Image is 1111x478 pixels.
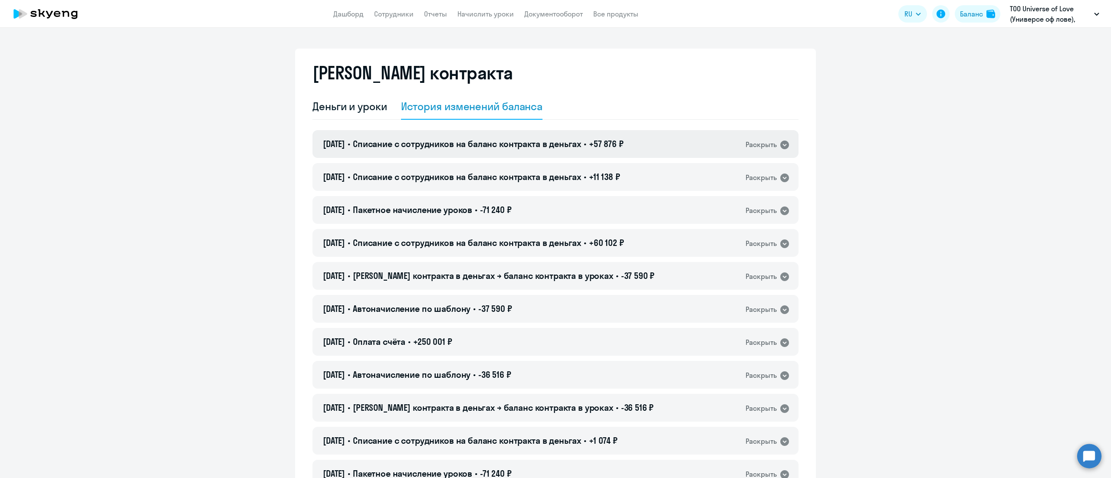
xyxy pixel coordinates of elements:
span: +57 876 ₽ [589,138,624,149]
span: [DATE] [323,369,345,380]
span: • [616,402,618,413]
img: balance [986,10,995,18]
div: Раскрыть [746,337,777,348]
div: Баланс [960,9,983,19]
span: • [473,369,476,380]
span: [DATE] [323,237,345,248]
span: • [348,171,350,182]
span: [DATE] [323,138,345,149]
div: Раскрыть [746,238,777,249]
span: [PERSON_NAME] контракта в деньгах → баланс контракта в уроках [353,270,613,281]
span: [DATE] [323,402,345,413]
span: • [408,336,411,347]
span: -36 516 ₽ [478,369,511,380]
span: • [348,138,350,149]
span: +60 102 ₽ [589,237,624,248]
div: Раскрыть [746,271,777,282]
span: Оплата счёта [353,336,405,347]
a: Отчеты [424,10,447,18]
div: Раскрыть [746,139,777,150]
span: +250 001 ₽ [413,336,452,347]
a: Сотрудники [374,10,414,18]
span: • [348,270,350,281]
span: Списание с сотрудников на баланс контракта в деньгах [353,171,581,182]
span: • [348,204,350,215]
span: • [584,237,586,248]
span: Пакетное начисление уроков [353,204,472,215]
span: Автоначисление по шаблону [353,303,470,314]
span: -37 590 ₽ [621,270,655,281]
span: [DATE] [323,435,345,446]
div: Раскрыть [746,403,777,414]
button: RU [898,5,927,23]
span: Списание с сотрудников на баланс контракта в деньгах [353,435,581,446]
button: Балансbalance [955,5,1000,23]
span: • [584,138,586,149]
span: -71 240 ₽ [480,204,512,215]
span: • [616,270,618,281]
span: • [348,435,350,446]
div: Раскрыть [746,172,777,183]
span: [PERSON_NAME] контракта в деньгах → баланс контракта в уроках [353,402,613,413]
span: • [348,369,350,380]
span: • [348,237,350,248]
a: Документооборот [524,10,583,18]
div: Раскрыть [746,436,777,447]
span: [DATE] [323,270,345,281]
span: [DATE] [323,204,345,215]
span: +1 074 ₽ [589,435,618,446]
span: -37 590 ₽ [478,303,512,314]
p: ТОО Universe of Love (Универсе оф лове), Предоплата [1010,3,1091,24]
span: • [348,402,350,413]
span: [DATE] [323,336,345,347]
span: • [584,171,586,182]
span: -36 516 ₽ [621,402,654,413]
a: Начислить уроки [457,10,514,18]
div: Раскрыть [746,205,777,216]
div: История изменений баланса [401,99,543,113]
span: Списание с сотрудников на баланс контракта в деньгах [353,237,581,248]
span: • [475,204,477,215]
div: Раскрыть [746,370,777,381]
span: Списание с сотрудников на баланс контракта в деньгах [353,138,581,149]
span: +11 138 ₽ [589,171,620,182]
span: [DATE] [323,303,345,314]
span: Автоначисление по шаблону [353,369,470,380]
span: RU [904,9,912,19]
button: ТОО Universe of Love (Универсе оф лове), Предоплата [1006,3,1104,24]
div: Деньги и уроки [312,99,387,113]
h2: [PERSON_NAME] контракта [312,62,513,83]
a: Все продукты [593,10,638,18]
span: • [473,303,476,314]
span: • [348,336,350,347]
span: [DATE] [323,171,345,182]
span: • [584,435,586,446]
span: • [348,303,350,314]
a: Дашборд [333,10,364,18]
div: Раскрыть [746,304,777,315]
